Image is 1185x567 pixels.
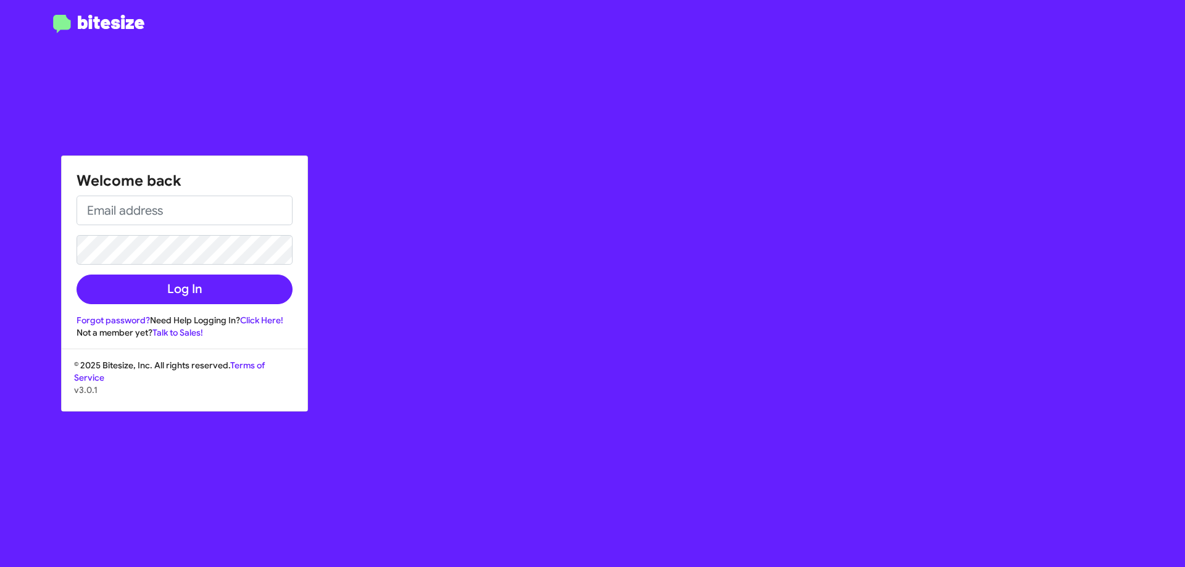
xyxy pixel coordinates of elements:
div: Not a member yet? [77,326,293,339]
a: Talk to Sales! [152,327,203,338]
a: Click Here! [240,315,283,326]
a: Forgot password? [77,315,150,326]
p: v3.0.1 [74,384,295,396]
h1: Welcome back [77,171,293,191]
button: Log In [77,275,293,304]
div: © 2025 Bitesize, Inc. All rights reserved. [62,359,307,411]
div: Need Help Logging In? [77,314,293,326]
input: Email address [77,196,293,225]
